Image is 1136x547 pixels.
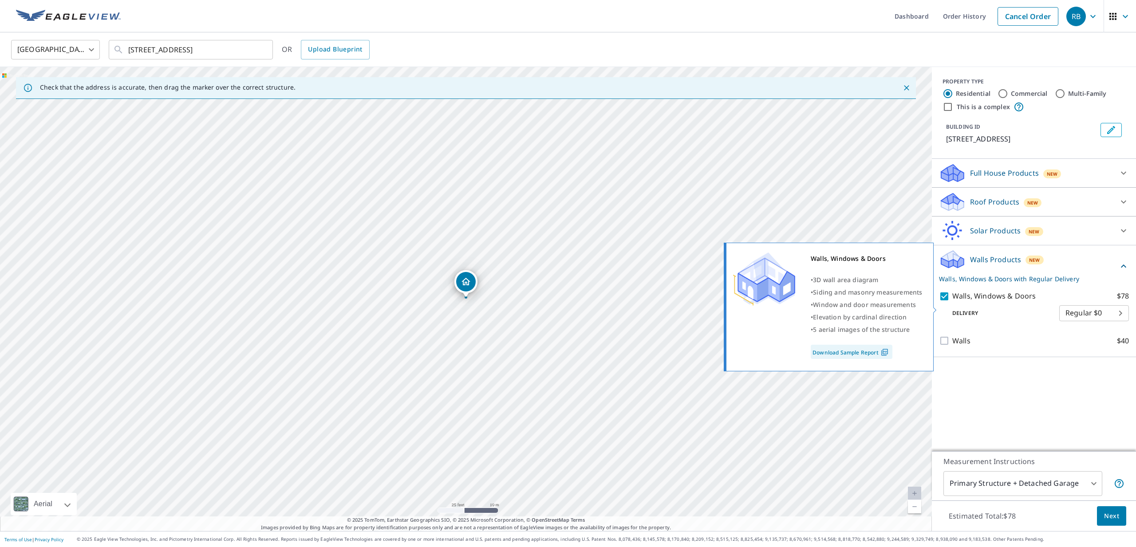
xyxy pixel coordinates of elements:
[16,10,121,23] img: EV Logo
[939,249,1129,283] div: Walls ProductsNewWalls, Windows & Doors with Regular Delivery
[1059,301,1129,326] div: Regular $0
[970,254,1021,265] p: Walls Products
[970,168,1039,178] p: Full House Products
[128,37,255,62] input: Search by address or latitude-longitude
[1104,511,1119,522] span: Next
[939,162,1129,184] div: Full House ProductsNew
[532,516,569,523] a: OpenStreetMap
[956,89,990,98] label: Residential
[1100,123,1122,137] button: Edit building 1
[811,252,922,265] div: Walls, Windows & Doors
[908,487,921,500] a: Current Level 20, Zoom In Disabled
[1117,335,1129,346] p: $40
[813,288,922,296] span: Siding and masonry measurements
[4,536,32,543] a: Terms of Use
[939,309,1059,317] p: Delivery
[943,456,1124,467] p: Measurement Instructions
[40,83,296,91] p: Check that the address is accurate, then drag the marker over the correct structure.
[939,274,1118,283] p: Walls, Windows & Doors with Regular Delivery
[301,40,369,59] a: Upload Blueprint
[998,7,1058,26] a: Cancel Order
[943,78,1125,86] div: PROPERTY TYPE
[946,123,980,130] p: BUILDING ID
[347,516,585,524] span: © 2025 TomTom, Earthstar Geographics SIO, © 2025 Microsoft Corporation, ©
[952,335,970,346] p: Walls
[908,500,921,513] a: Current Level 20, Zoom Out
[811,311,922,323] div: •
[11,37,100,62] div: [GEOGRAPHIC_DATA]
[77,536,1132,543] p: © 2025 Eagle View Technologies, Inc. and Pictometry International Corp. All Rights Reserved. Repo...
[1011,89,1048,98] label: Commercial
[1097,506,1126,526] button: Next
[901,82,912,94] button: Close
[11,493,77,515] div: Aerial
[571,516,585,523] a: Terms
[939,191,1129,213] div: Roof ProductsNew
[811,299,922,311] div: •
[308,44,362,55] span: Upload Blueprint
[4,537,63,542] p: |
[811,323,922,336] div: •
[811,345,892,359] a: Download Sample Report
[733,252,795,306] img: Premium
[879,348,891,356] img: Pdf Icon
[952,291,1036,302] p: Walls, Windows & Doors
[811,274,922,286] div: •
[1047,170,1058,177] span: New
[813,300,916,309] span: Window and door measurements
[943,471,1102,496] div: Primary Structure + Detached Garage
[1029,256,1040,264] span: New
[939,220,1129,241] div: Solar ProductsNew
[1068,89,1107,98] label: Multi-Family
[454,270,477,298] div: Dropped pin, building 1, Residential property, 43 W Granada Blvd Ormond Beach, FL 32174
[957,102,1010,111] label: This is a complex
[813,275,878,284] span: 3D wall area diagram
[970,225,1021,236] p: Solar Products
[946,134,1097,144] p: [STREET_ADDRESS]
[970,197,1019,207] p: Roof Products
[35,536,63,543] a: Privacy Policy
[813,325,910,334] span: 5 aerial images of the structure
[282,40,370,59] div: OR
[813,313,907,321] span: Elevation by cardinal direction
[31,493,55,515] div: Aerial
[1027,199,1038,206] span: New
[942,506,1023,526] p: Estimated Total: $78
[1117,291,1129,302] p: $78
[1066,7,1086,26] div: RB
[1114,478,1124,489] span: Your report will include the primary structure and a detached garage if one exists.
[1029,228,1040,235] span: New
[811,286,922,299] div: •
